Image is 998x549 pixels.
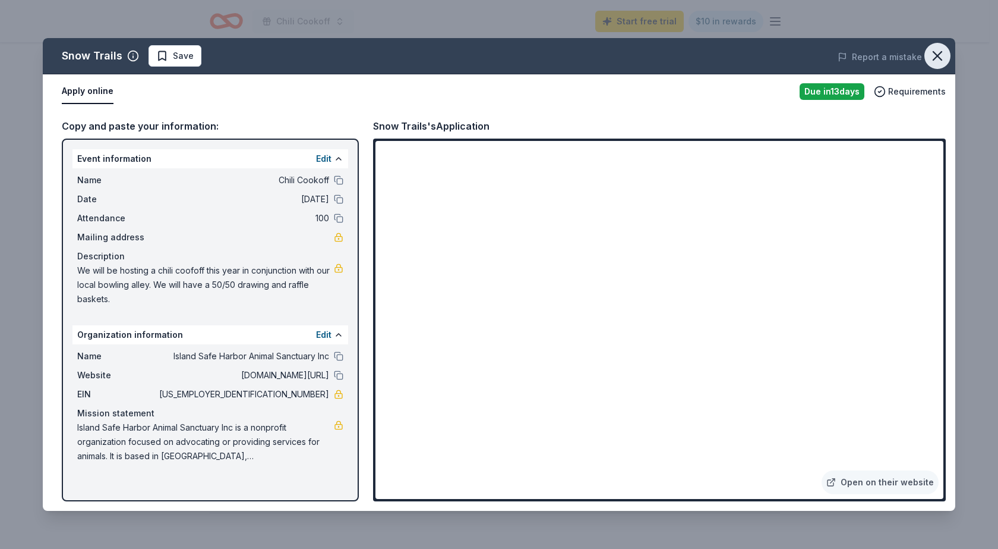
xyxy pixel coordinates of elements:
span: [US_EMPLOYER_IDENTIFICATION_NUMBER] [157,387,329,401]
span: Date [77,192,157,206]
span: [DOMAIN_NAME][URL] [157,368,329,382]
button: Save [149,45,201,67]
button: Edit [316,328,331,342]
span: Name [77,349,157,363]
div: Mission statement [77,406,343,421]
div: Due in 13 days [800,83,864,100]
button: Edit [316,152,331,166]
div: Description [77,249,343,263]
span: Mailing address [77,230,157,244]
span: 100 [157,211,329,225]
span: [DATE] [157,192,329,206]
span: We will be hosting a chili coofoff this year in conjunction with our local bowling alley. We will... [77,263,334,306]
button: Requirements [874,84,946,99]
span: Attendance [77,211,157,225]
button: Report a mistake [838,50,922,64]
span: Save [173,49,194,63]
div: Snow Trails [62,46,122,65]
span: Island Safe Harbor Animal Sanctuary Inc [157,349,329,363]
span: Island Safe Harbor Animal Sanctuary Inc is a nonprofit organization focused on advocating or prov... [77,421,334,463]
a: Open on their website [822,470,939,494]
span: Chili Cookoff [157,173,329,187]
span: Website [77,368,157,382]
div: Copy and paste your information: [62,118,359,134]
div: Event information [72,149,348,168]
div: Organization information [72,325,348,344]
button: Apply online [62,79,113,104]
span: Name [77,173,157,187]
span: Requirements [888,84,946,99]
div: Snow Trails's Application [373,118,489,134]
span: EIN [77,387,157,401]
